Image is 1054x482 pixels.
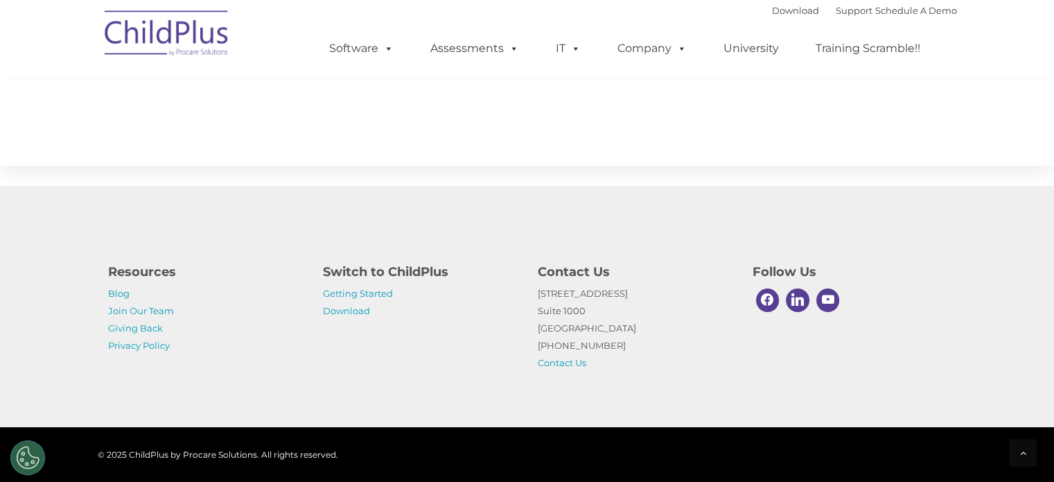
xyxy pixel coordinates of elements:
a: IT [542,35,595,62]
span: Phone number [193,148,252,159]
a: Giving Back [108,322,163,334]
span: Last name [193,92,235,102]
a: Facebook [753,285,783,316]
a: Company [604,35,701,62]
h4: Follow Us [753,262,947,282]
img: ChildPlus by Procare Solutions [98,1,236,70]
button: Cookies Settings [10,440,45,475]
p: [STREET_ADDRESS] Suite 1000 [GEOGRAPHIC_DATA] [PHONE_NUMBER] [538,285,732,372]
a: Blog [108,288,130,299]
h4: Contact Us [538,262,732,282]
a: Join Our Team [108,305,174,316]
a: Assessments [416,35,533,62]
span: © 2025 ChildPlus by Procare Solutions. All rights reserved. [98,449,338,460]
a: Software [315,35,407,62]
a: Contact Us [538,357,586,368]
a: Support [836,5,872,16]
h4: Resources [108,262,302,282]
a: Youtube [813,285,843,316]
a: Privacy Policy [108,340,170,351]
a: Download [323,305,370,316]
h4: Switch to ChildPlus [323,262,517,282]
a: Schedule A Demo [875,5,957,16]
font: | [772,5,957,16]
a: University [710,35,793,62]
iframe: Chat Widget [985,415,1054,482]
a: Training Scramble!! [802,35,934,62]
a: Download [772,5,819,16]
a: Getting Started [323,288,393,299]
a: Linkedin [782,285,813,316]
